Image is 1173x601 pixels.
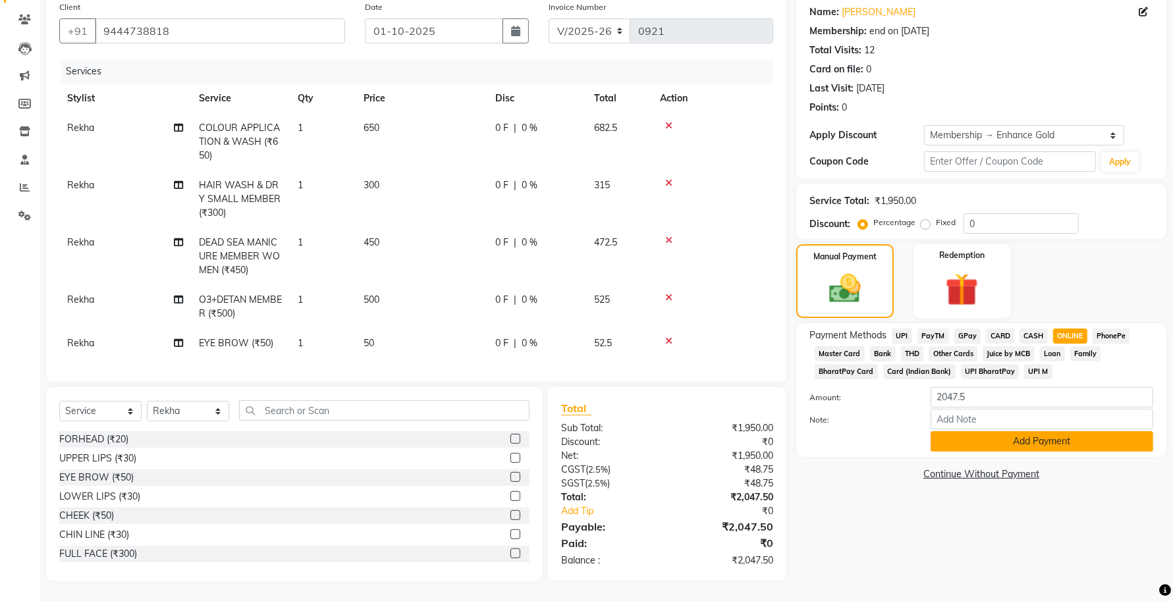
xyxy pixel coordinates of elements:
span: HAIR WASH & DRY SMALL MEMBER (₹300) [199,179,281,219]
span: 0 F [495,293,508,307]
div: CHEEK (₹50) [59,509,114,523]
a: Add Tip [551,504,686,518]
span: 2.5% [588,464,608,475]
input: Enter Offer / Coupon Code [924,151,1096,172]
div: Balance : [551,554,667,567]
span: 0 % [522,293,537,307]
div: Sub Total: [551,421,667,435]
span: Juice by MCB [983,346,1035,361]
label: Manual Payment [813,251,877,263]
div: end on [DATE] [869,24,929,38]
input: Search or Scan [239,400,530,421]
span: 525 [594,294,610,305]
span: CASH [1020,328,1048,344]
span: 472.5 [594,236,617,248]
span: Rekha [67,236,94,248]
label: Invoice Number [549,1,606,13]
input: Add Note [931,409,1153,429]
div: Card on file: [809,63,863,76]
span: 0 F [495,236,508,249]
div: ₹2,047.50 [667,519,783,535]
th: Total [586,84,652,113]
span: Payment Methods [809,328,887,342]
div: Services [61,59,783,84]
div: Discount: [809,217,850,231]
div: Name: [809,5,839,19]
span: Family [1070,346,1101,361]
div: ₹1,950.00 [667,421,783,435]
span: 0 F [495,178,508,192]
span: Total [561,402,591,415]
label: Note: [800,414,921,426]
span: PayTM [917,328,949,344]
div: FORHEAD (₹20) [59,432,128,446]
span: | [514,121,516,135]
div: Payable: [551,519,667,535]
span: ONLINE [1053,328,1087,344]
div: CHIN LINE (₹30) [59,528,129,542]
span: 50 [364,337,374,349]
div: ₹48.75 [667,463,783,477]
div: Paid: [551,535,667,551]
span: 0 % [522,121,537,135]
div: UPPER LIPS (₹30) [59,452,136,465]
span: BharatPay Card [815,364,878,379]
th: Price [356,84,487,113]
span: 0 % [522,178,537,192]
div: ( ) [551,463,667,477]
span: Rekha [67,179,94,191]
div: ₹2,047.50 [667,490,783,504]
span: 682.5 [594,122,617,134]
div: ₹0 [667,435,783,449]
span: EYE BROW (₹50) [199,337,273,349]
span: UPI BharatPay [961,364,1020,379]
input: Amount [931,387,1153,407]
span: 315 [594,179,610,191]
div: Points: [809,101,839,115]
div: Discount: [551,435,667,449]
span: Master Card [815,346,865,361]
span: GPay [954,328,981,344]
span: 1 [298,236,303,248]
div: Membership: [809,24,867,38]
span: Rekha [67,337,94,349]
span: Rekha [67,122,94,134]
span: O3+DETAN MEMBER (₹500) [199,294,282,319]
span: 0 F [495,121,508,135]
span: SGST [561,477,585,489]
span: | [514,178,516,192]
label: Client [59,1,80,13]
span: COLOUR APPLICATION & WASH (₹650) [199,122,280,161]
div: ( ) [551,477,667,490]
span: UPI M [1024,364,1052,379]
span: | [514,293,516,307]
span: 0 % [522,236,537,249]
div: FULL FACE (₹300) [59,547,137,561]
div: Last Visit: [809,82,854,95]
span: UPI [892,328,912,344]
img: _gift.svg [935,269,989,310]
div: ₹1,950.00 [667,449,783,463]
th: Disc [487,84,586,113]
span: Other Cards [929,346,977,361]
div: 0 [842,101,847,115]
span: 1 [298,179,303,191]
label: Fixed [936,217,956,228]
a: Continue Without Payment [799,467,1164,481]
div: Net: [551,449,667,463]
span: 450 [364,236,379,248]
span: CGST [561,463,586,475]
span: 300 [364,179,379,191]
th: Qty [290,84,356,113]
label: Amount: [800,392,921,404]
input: Search by Name/Mobile/Email/Code [95,18,345,43]
div: 0 [866,63,871,76]
img: _cash.svg [819,271,871,307]
div: ₹2,047.50 [667,554,783,567]
button: +91 [59,18,96,43]
span: Card (Indian Bank) [883,364,956,379]
span: CARD [986,328,1014,344]
span: PhonePe [1093,328,1130,344]
span: | [514,336,516,350]
div: [DATE] [856,82,885,95]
